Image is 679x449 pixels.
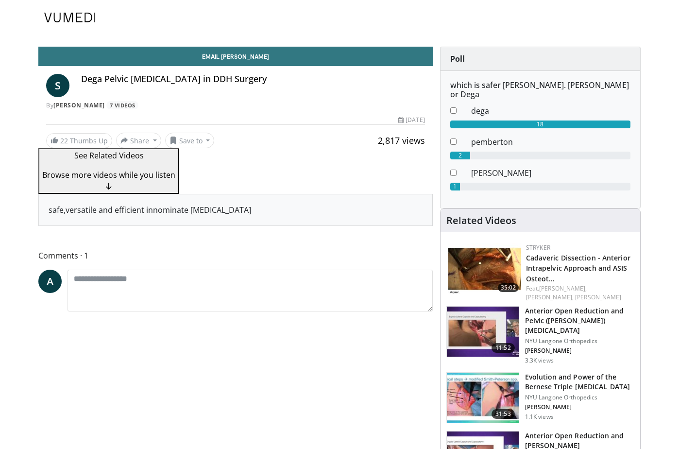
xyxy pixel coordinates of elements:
[46,74,69,97] a: S
[539,284,587,293] a: [PERSON_NAME],
[448,243,521,294] img: e4a99802-c30d-47bf-a264-eaadf192668e.150x105_q85_crop-smart_upscale.jpg
[525,413,554,421] p: 1.1K views
[447,373,519,423] img: 28749200-cf92-4a2f-9134-81032b49e567.150x105_q85_crop-smart_upscale.jpg
[525,372,634,392] h3: Evolution and Power of the Bernese Triple [MEDICAL_DATA]
[116,133,161,148] button: Share
[46,101,425,110] div: By
[464,167,638,179] dd: [PERSON_NAME]
[526,243,550,252] a: Stryker
[464,136,638,148] dd: pemberton
[106,101,138,109] a: 7 Videos
[450,53,465,64] strong: Poll
[378,135,425,146] span: 2,817 views
[42,170,175,180] span: Browse more videos while you listen
[450,152,470,159] div: 2
[447,307,519,357] img: e2a7f5e3-153c-4b3f-886a-8d40b1196bcb.150x105_q85_crop-smart_upscale.jpg
[38,249,433,262] span: Comments 1
[81,74,425,85] h4: Dega Pelvic [MEDICAL_DATA] in DDH Surgery
[450,121,630,128] div: 18
[38,270,62,293] a: A
[42,150,175,161] p: See Related Videos
[38,47,433,66] a: Email [PERSON_NAME]
[498,283,519,292] span: 35:02
[525,394,634,401] p: NYU Langone Orthopedics
[446,306,634,364] a: 11:52 Anterior Open Reduction and Pelvic ([PERSON_NAME]) [MEDICAL_DATA] NYU Langone Orthopedics [...
[450,183,460,190] div: 1
[525,403,634,411] p: Theddy Slongo
[526,252,632,283] h3: Cadaveric Dissection - Anterior Intrapelvic Approach and ASIS Osteotomy
[46,133,112,148] a: 22 Thumbs Up
[575,293,621,301] a: [PERSON_NAME]
[44,13,96,22] img: VuMedi Logo
[464,105,638,117] dd: dega
[49,204,423,216] div: safe,versatile and efficient innominate [MEDICAL_DATA]
[165,133,215,148] button: Save to
[492,343,515,353] span: 11:52
[525,306,634,335] h3: Anterior Open Reduction and Pelvic ([PERSON_NAME]) [MEDICAL_DATA]
[398,116,424,124] div: [DATE]
[525,337,634,345] p: NYU Langone Orthopedics
[526,293,574,301] a: [PERSON_NAME],
[450,81,630,99] h6: which is safer [PERSON_NAME]. [PERSON_NAME] or Dega
[525,357,554,364] p: 3.3K views
[446,215,516,226] h4: Related Videos
[525,347,634,355] p: Simon Kelley
[53,101,105,109] a: [PERSON_NAME]
[526,284,632,302] div: Feat.
[492,409,515,419] span: 31:53
[60,136,68,145] span: 22
[446,372,634,424] a: 31:53 Evolution and Power of the Bernese Triple [MEDICAL_DATA] NYU Langone Orthopedics [PERSON_NA...
[526,253,630,283] a: Cadaveric Dissection - Anterior Intrapelvic Approach and ASIS Osteot…
[448,243,521,294] a: 35:02
[38,148,179,194] button: See Related Videos Browse more videos while you listen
